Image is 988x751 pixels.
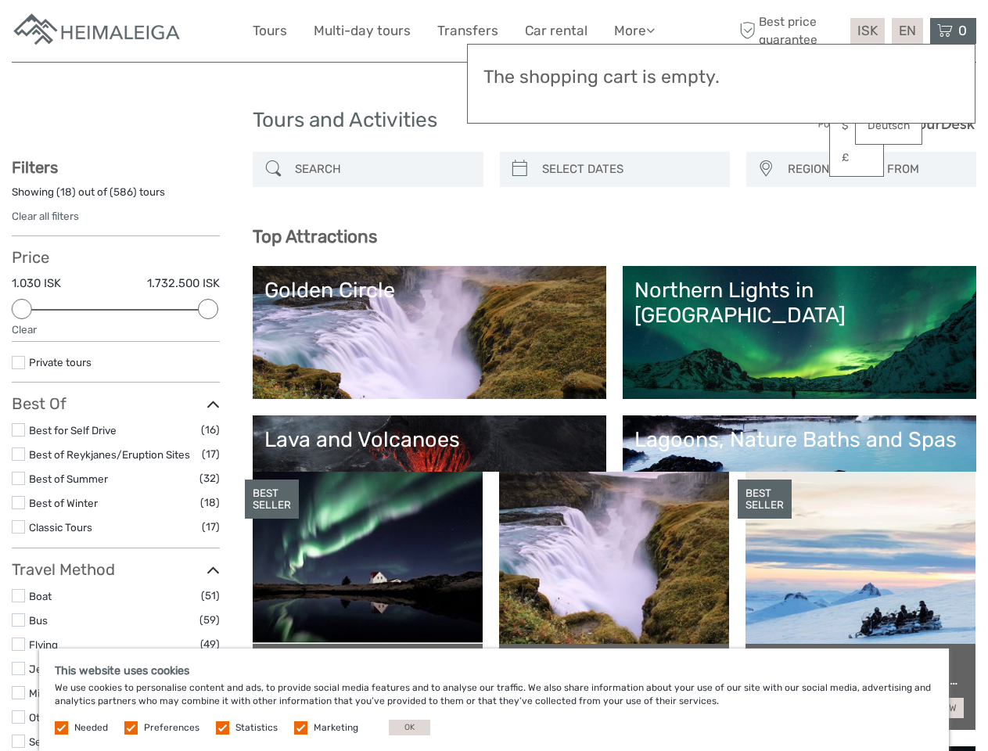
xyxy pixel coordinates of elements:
[147,275,220,292] label: 1.732.500 ISK
[29,711,120,724] a: Other / Non-Travel
[202,518,220,536] span: (17)
[29,663,83,675] a: Jeep / 4x4
[29,687,96,699] a: Mini Bus / Car
[39,649,949,751] div: We use cookies to personalise content and ads, to provide social media features and to analyse ou...
[857,23,878,38] span: ISK
[289,156,475,183] input: SEARCH
[199,469,220,487] span: (32)
[29,448,190,461] a: Best of Reykjanes/Eruption Sites
[29,497,98,509] a: Best of Winter
[12,560,220,579] h3: Travel Method
[634,427,965,537] a: Lagoons, Nature Baths and Spas
[199,611,220,629] span: (59)
[817,114,976,134] img: PurchaseViaTourDesk.png
[22,27,177,40] p: We're away right now. Please check back later!
[235,721,278,735] label: Statistics
[264,427,595,452] div: Lava and Volcanoes
[12,210,79,222] a: Clear all filters
[614,20,655,42] a: More
[29,590,52,602] a: Boat
[536,156,722,183] input: SELECT DATES
[956,23,969,38] span: 0
[253,20,287,42] a: Tours
[253,108,735,133] h1: Tours and Activities
[201,421,220,439] span: (16)
[830,112,883,140] a: $
[29,473,108,485] a: Best of Summer
[60,185,72,199] label: 18
[12,275,61,292] label: 1.030 ISK
[12,248,220,267] h3: Price
[12,158,58,177] strong: Filters
[264,278,595,303] div: Golden Circle
[200,494,220,512] span: (18)
[29,638,58,651] a: Flying
[202,445,220,463] span: (17)
[634,427,965,452] div: Lagoons, Nature Baths and Spas
[314,20,411,42] a: Multi-day tours
[634,278,965,387] a: Northern Lights in [GEOGRAPHIC_DATA]
[12,12,184,50] img: Apartments in Reykjavik
[264,278,595,387] a: Golden Circle
[314,721,358,735] label: Marketing
[200,635,220,653] span: (49)
[264,427,595,537] a: Lava and Volcanoes
[738,480,792,519] div: BEST SELLER
[892,18,923,44] div: EN
[856,112,922,140] a: Deutsch
[74,721,108,735] label: Needed
[113,185,133,199] label: 586
[29,356,92,368] a: Private tours
[735,13,846,48] span: Best price guarantee
[180,24,199,43] button: Open LiveChat chat widget
[12,394,220,413] h3: Best Of
[634,278,965,329] div: Northern Lights in [GEOGRAPHIC_DATA]
[525,20,587,42] a: Car rental
[245,480,299,519] div: BEST SELLER
[12,185,220,209] div: Showing ( ) out of ( ) tours
[483,66,959,88] h3: The shopping cart is empty.
[29,614,48,627] a: Bus
[55,664,933,677] h5: This website uses cookies
[437,20,498,42] a: Transfers
[389,720,430,735] button: OK
[29,521,92,534] a: Classic Tours
[253,226,377,247] b: Top Attractions
[12,322,220,337] div: Clear
[29,424,117,437] a: Best for Self Drive
[830,144,883,172] a: £
[781,156,968,182] button: REGION / STARTS FROM
[144,721,199,735] label: Preferences
[201,587,220,605] span: (51)
[29,735,78,748] a: Self-Drive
